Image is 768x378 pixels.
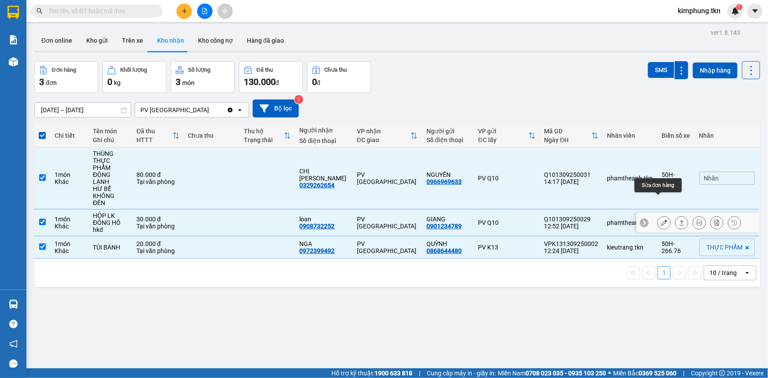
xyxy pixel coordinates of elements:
[683,368,684,378] span: |
[107,77,112,87] span: 0
[34,61,98,93] button: Đơn hàng3đơn
[93,244,128,251] div: TÚI BÁNH
[544,128,592,135] div: Mã GD
[300,127,348,134] div: Người nhận
[498,368,606,378] span: Miền Nam
[188,132,235,139] div: Chưa thu
[544,178,599,185] div: 14:17 [DATE]
[608,371,611,375] span: ⚪️
[540,124,603,147] th: Toggle SortBy
[136,136,172,143] div: HTTT
[707,243,743,251] span: THỰC PHẨM
[136,240,179,247] div: 20.000 đ
[39,77,44,87] span: 3
[48,6,152,16] input: Tìm tên, số ĐT hoặc mã đơn
[607,244,653,251] div: kieutrang.tkn
[300,240,348,247] div: NGA
[357,136,411,143] div: ĐC giao
[607,175,653,182] div: phamtheanh.tkn
[662,132,691,139] div: Biển số xe
[751,7,759,15] span: caret-down
[307,61,371,93] button: Chưa thu0đ
[613,368,676,378] span: Miền Bắc
[210,106,211,114] input: Selected PV Phước Đông.
[136,223,179,230] div: Tại văn phòng
[744,269,751,276] svg: open
[55,247,84,254] div: Khác
[103,61,166,93] button: Khối lượng0kg
[544,223,599,230] div: 12:52 [DATE]
[709,268,737,277] div: 10 / trang
[236,106,243,114] svg: open
[244,128,284,135] div: Thu hộ
[82,33,368,44] li: Hotline: 1900 8153
[217,4,233,19] button: aim
[182,79,195,86] span: món
[34,30,79,51] button: Đơn online
[478,175,536,182] div: PV Q10
[607,219,653,226] div: phamtheanh.tkn
[525,370,606,377] strong: 0708 023 035 - 0935 103 250
[478,136,529,143] div: ĐC lấy
[675,216,688,229] div: Giao hàng
[693,62,738,78] button: Nhập hàng
[181,8,187,14] span: plus
[55,223,84,230] div: Khác
[736,4,742,10] sup: 1
[257,67,273,73] div: Đã thu
[648,62,674,78] button: SMS
[276,79,279,86] span: đ
[136,178,179,185] div: Tại văn phòng
[52,67,76,73] div: Đơn hàng
[93,226,128,233] div: hkd
[357,171,418,185] div: PV [GEOGRAPHIC_DATA]
[544,136,592,143] div: Ngày ĐH
[662,171,691,185] div: 50H-257.52
[544,216,599,223] div: Q101309250029
[7,6,19,19] img: logo-vxr
[317,79,320,86] span: đ
[136,171,179,178] div: 80.000 đ
[375,370,412,377] strong: 1900 633 818
[9,57,18,66] img: warehouse-icon
[9,360,18,368] span: message
[93,150,128,185] div: THÙNG THỰC PHẨM ĐÔNG LẠNH
[738,4,741,10] span: 1
[37,8,43,14] span: search
[79,30,115,51] button: Kho gửi
[171,61,235,93] button: Số lượng3món
[55,240,84,247] div: 1 món
[331,368,412,378] span: Hỗ trợ kỹ thuật:
[188,67,211,73] div: Số lượng
[747,4,763,19] button: caret-down
[227,106,234,114] svg: Clear value
[222,8,228,14] span: aim
[658,216,671,229] div: Sửa đơn hàng
[427,368,496,378] span: Cung cấp máy in - giấy in:
[426,178,462,185] div: 0966969633
[136,128,172,135] div: Đã thu
[239,124,295,147] th: Toggle SortBy
[719,370,725,376] span: copyright
[244,77,276,87] span: 130.000
[353,124,423,147] th: Toggle SortBy
[704,175,719,182] span: Nhãn
[55,216,84,223] div: 1 món
[662,240,691,254] div: 50H-266.76
[478,244,536,251] div: PV K13
[132,124,184,147] th: Toggle SortBy
[197,4,213,19] button: file-add
[176,77,180,87] span: 3
[544,240,599,247] div: VPK131309250002
[325,67,347,73] div: Chưa thu
[140,106,209,114] div: PV [GEOGRAPHIC_DATA]
[357,216,418,230] div: PV [GEOGRAPHIC_DATA]
[115,30,150,51] button: Trên xe
[114,79,121,86] span: kg
[11,64,131,93] b: GỬI : PV [GEOGRAPHIC_DATA]
[253,99,299,117] button: Bộ lọc
[300,168,348,182] div: CHỊ TRANG
[419,368,420,378] span: |
[55,132,84,139] div: Chi tiết
[46,79,57,86] span: đơn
